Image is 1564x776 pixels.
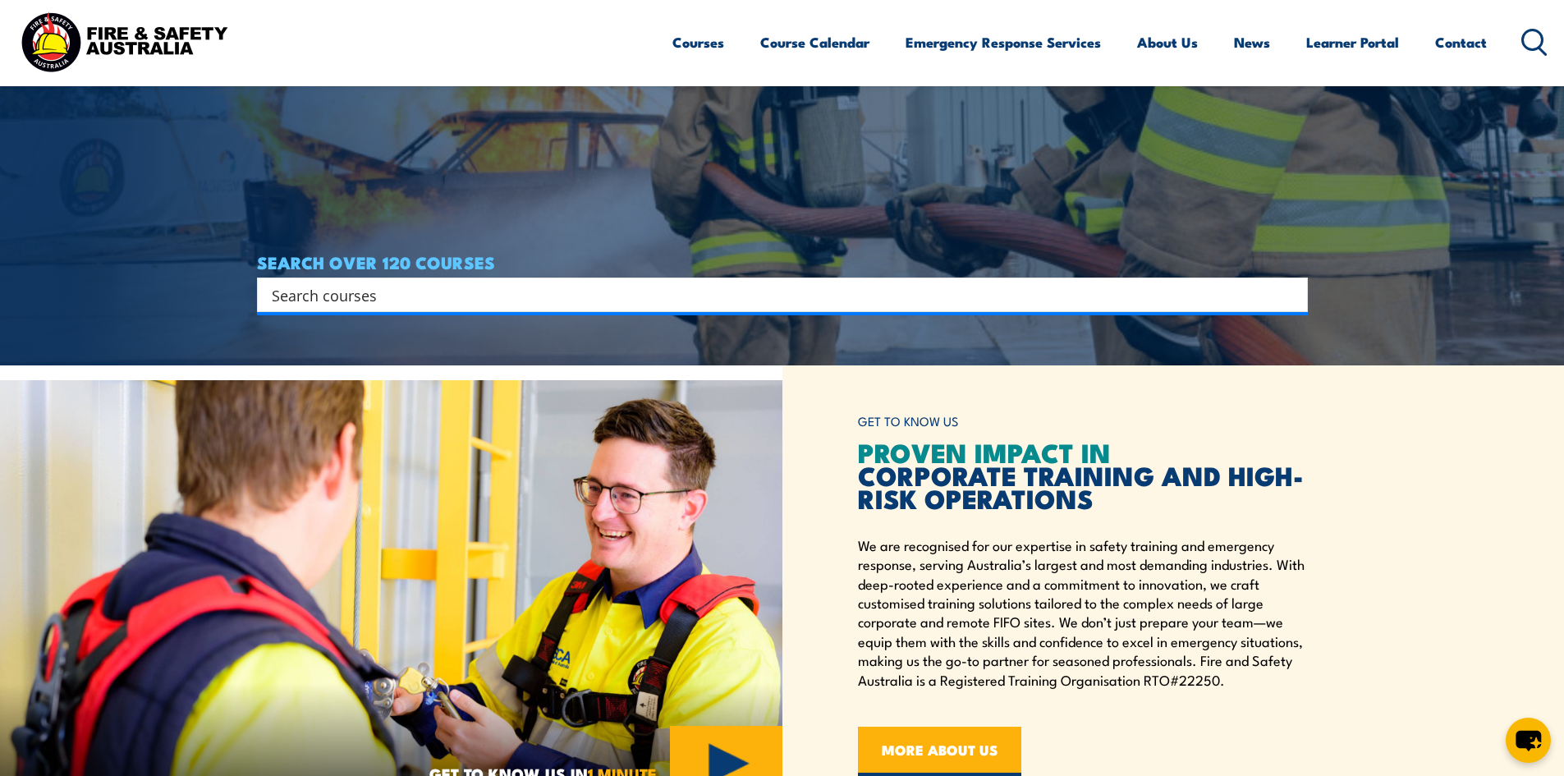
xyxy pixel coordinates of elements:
a: Learner Portal [1306,21,1399,64]
p: We are recognised for our expertise in safety training and emergency response, serving Australia’... [858,535,1308,689]
a: Course Calendar [760,21,869,64]
button: Search magnifier button [1279,283,1302,306]
h2: CORPORATE TRAINING AND HIGH-RISK OPERATIONS [858,440,1308,509]
button: chat-button [1506,718,1551,763]
a: News [1234,21,1270,64]
h4: SEARCH OVER 120 COURSES [257,253,1308,271]
a: About Us [1137,21,1198,64]
form: Search form [275,283,1275,306]
span: PROVEN IMPACT IN [858,431,1111,472]
h6: GET TO KNOW US [858,406,1308,437]
a: MORE ABOUT US [858,727,1021,776]
a: Contact [1435,21,1487,64]
a: Courses [672,21,724,64]
a: Emergency Response Services [906,21,1101,64]
input: Search input [272,282,1272,307]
